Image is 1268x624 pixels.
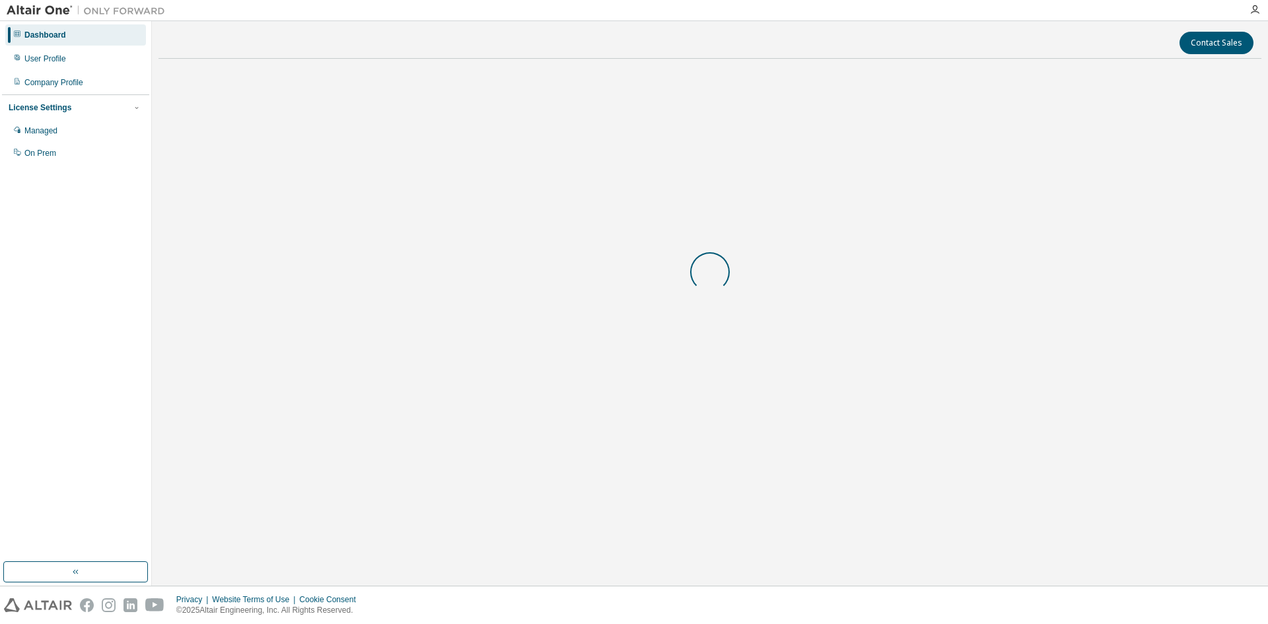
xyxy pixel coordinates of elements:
img: linkedin.svg [123,598,137,612]
div: User Profile [24,53,66,64]
img: facebook.svg [80,598,94,612]
img: Altair One [7,4,172,17]
img: youtube.svg [145,598,164,612]
p: © 2025 Altair Engineering, Inc. All Rights Reserved. [176,605,364,616]
button: Contact Sales [1180,32,1253,54]
div: Company Profile [24,77,83,88]
img: altair_logo.svg [4,598,72,612]
div: Managed [24,125,57,136]
div: On Prem [24,148,56,158]
div: Cookie Consent [299,594,363,605]
img: instagram.svg [102,598,116,612]
div: Privacy [176,594,212,605]
div: License Settings [9,102,71,113]
div: Website Terms of Use [212,594,299,605]
div: Dashboard [24,30,66,40]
